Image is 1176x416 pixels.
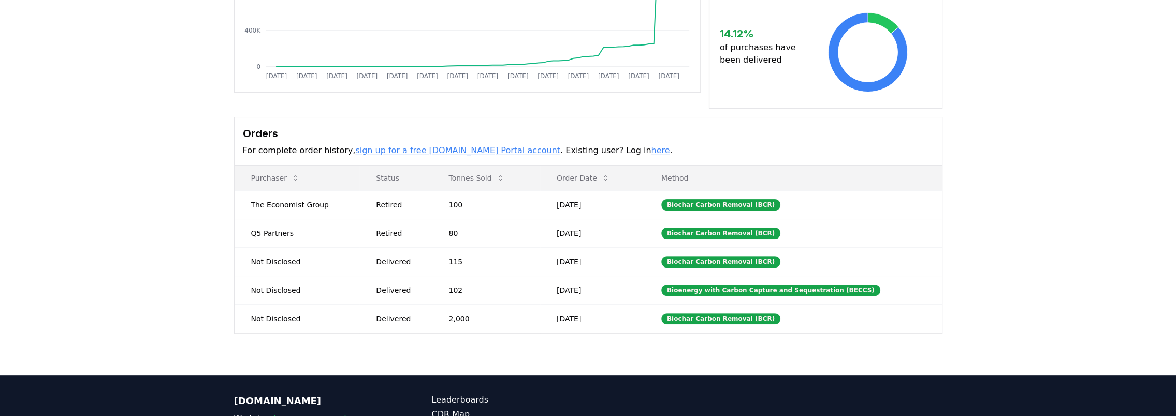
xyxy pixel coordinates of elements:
[244,27,261,34] tspan: 400K
[477,72,498,80] tspan: [DATE]
[568,72,589,80] tspan: [DATE]
[661,285,880,296] div: Bioenergy with Carbon Capture and Sequestration (BECCS)
[507,72,529,80] tspan: [DATE]
[376,285,424,295] div: Delivered
[243,168,308,188] button: Purchaser
[243,144,934,157] p: For complete order history, . Existing user? Log in .
[432,304,540,333] td: 2,000
[376,314,424,324] div: Delivered
[326,72,347,80] tspan: [DATE]
[432,276,540,304] td: 102
[653,173,934,183] p: Method
[540,190,645,219] td: [DATE]
[540,276,645,304] td: [DATE]
[235,247,360,276] td: Not Disclosed
[266,72,287,80] tspan: [DATE]
[376,257,424,267] div: Delivered
[548,168,618,188] button: Order Date
[598,72,619,80] tspan: [DATE]
[447,72,468,80] tspan: [DATE]
[235,219,360,247] td: Q5 Partners
[432,394,588,406] a: Leaderboards
[432,219,540,247] td: 80
[661,313,780,324] div: Biochar Carbon Removal (BCR)
[235,304,360,333] td: Not Disclosed
[651,145,670,155] a: here
[243,126,934,141] h3: Orders
[661,228,780,239] div: Biochar Carbon Removal (BCR)
[356,72,378,80] tspan: [DATE]
[661,256,780,268] div: Biochar Carbon Removal (BCR)
[628,72,649,80] tspan: [DATE]
[658,72,679,80] tspan: [DATE]
[235,190,360,219] td: The Economist Group
[720,26,804,41] h3: 14.12 %
[540,219,645,247] td: [DATE]
[368,173,424,183] p: Status
[432,247,540,276] td: 115
[235,276,360,304] td: Not Disclosed
[538,72,559,80] tspan: [DATE]
[386,72,408,80] tspan: [DATE]
[355,145,560,155] a: sign up for a free [DOMAIN_NAME] Portal account
[376,200,424,210] div: Retired
[234,394,390,408] p: [DOMAIN_NAME]
[540,247,645,276] td: [DATE]
[417,72,438,80] tspan: [DATE]
[432,190,540,219] td: 100
[296,72,317,80] tspan: [DATE]
[720,41,804,66] p: of purchases have been delivered
[540,304,645,333] td: [DATE]
[440,168,512,188] button: Tonnes Sold
[256,63,260,70] tspan: 0
[376,228,424,239] div: Retired
[661,199,780,211] div: Biochar Carbon Removal (BCR)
